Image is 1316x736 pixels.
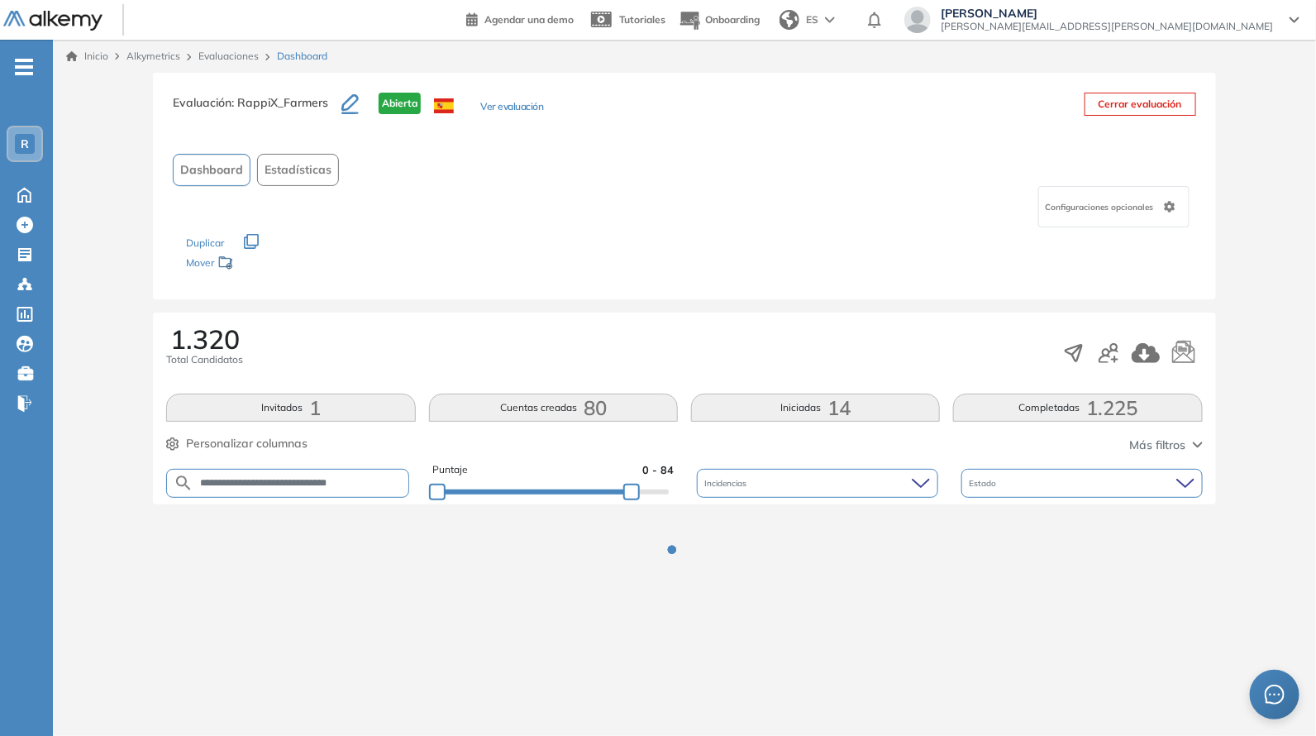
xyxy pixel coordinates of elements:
[166,435,308,452] button: Personalizar columnas
[126,50,180,62] span: Alkymetrics
[277,49,327,64] span: Dashboard
[429,394,678,422] button: Cuentas creadas80
[3,11,103,31] img: Logo
[953,394,1202,422] button: Completadas1.225
[705,477,751,490] span: Incidencias
[1046,201,1157,213] span: Configuraciones opcionales
[806,12,818,27] span: ES
[173,154,250,186] button: Dashboard
[679,2,760,38] button: Onboarding
[66,49,108,64] a: Inicio
[1085,93,1196,116] button: Cerrar evaluación
[941,7,1273,20] span: [PERSON_NAME]
[186,435,308,452] span: Personalizar columnas
[186,249,351,280] div: Mover
[166,352,243,367] span: Total Candidatos
[231,95,328,110] span: : RappiX_Farmers
[642,462,674,478] span: 0 - 84
[173,93,341,127] h3: Evaluación
[705,13,760,26] span: Onboarding
[170,326,240,352] span: 1.320
[198,50,259,62] a: Evaluaciones
[186,237,224,249] span: Duplicar
[15,65,33,69] i: -
[1130,437,1186,454] span: Más filtros
[174,473,193,494] img: SEARCH_ALT
[780,10,799,30] img: world
[166,394,415,422] button: Invitados1
[432,462,468,478] span: Puntaje
[825,17,835,23] img: arrow
[1130,437,1203,454] button: Más filtros
[480,99,543,117] button: Ver evaluación
[180,161,243,179] span: Dashboard
[697,469,938,498] div: Incidencias
[484,13,574,26] span: Agendar una demo
[691,394,940,422] button: Iniciadas14
[1038,186,1190,227] div: Configuraciones opcionales
[941,20,1273,33] span: [PERSON_NAME][EMAIL_ADDRESS][PERSON_NAME][DOMAIN_NAME]
[961,469,1203,498] div: Estado
[434,98,454,113] img: ESP
[21,137,29,151] span: R
[970,477,1000,490] span: Estado
[257,154,339,186] button: Estadísticas
[466,8,574,28] a: Agendar una demo
[619,13,665,26] span: Tutoriales
[1265,685,1285,705] span: message
[265,161,331,179] span: Estadísticas
[379,93,421,114] span: Abierta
